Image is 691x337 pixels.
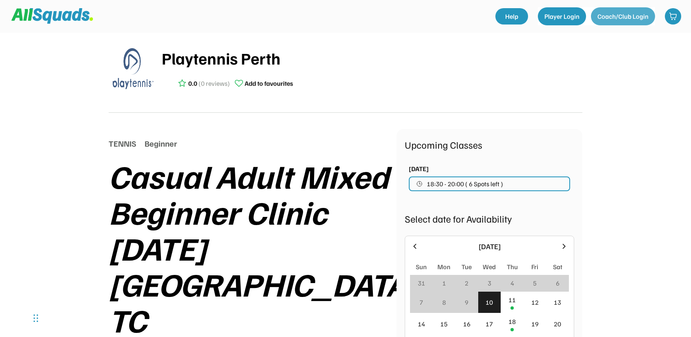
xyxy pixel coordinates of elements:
button: Player Login [538,7,586,25]
img: playtennis%20blue%20logo%201.png [113,48,154,89]
div: Upcoming Classes [405,137,574,152]
div: [DATE] [409,164,429,174]
div: Sun [416,262,427,272]
div: Tue [461,262,472,272]
div: 6 [556,278,559,288]
div: 13 [554,297,561,307]
span: 18:30 - 20:00 ( 6 Spots left ) [427,181,503,187]
div: 12 [531,297,539,307]
div: 10 [486,297,493,307]
div: 1 [442,278,446,288]
div: Fri [531,262,538,272]
button: 18:30 - 20:00 ( 6 Spots left ) [409,176,570,191]
div: 17 [486,319,493,329]
div: 18 [508,317,516,326]
div: 16 [463,319,470,329]
div: 4 [510,278,514,288]
div: 9 [465,297,468,307]
div: 19 [531,319,539,329]
div: Add to favourites [245,78,293,88]
button: Coach/Club Login [591,7,655,25]
a: Help [495,8,528,25]
div: Mon [437,262,450,272]
div: Beginner [145,137,177,150]
div: 15 [440,319,448,329]
div: Wed [483,262,496,272]
div: Thu [507,262,518,272]
div: Sat [553,262,562,272]
div: 7 [419,297,423,307]
div: Select date for Availability [405,211,574,226]
div: 2 [465,278,468,288]
div: 31 [418,278,425,288]
div: [DATE] [424,241,555,252]
img: shopping-cart-01%20%281%29.svg [669,12,677,20]
div: Playtennis Perth [162,46,582,70]
div: 0.0 [188,78,197,88]
div: 8 [442,297,446,307]
div: 20 [554,319,561,329]
div: TENNIS [109,137,136,150]
img: Squad%20Logo.svg [11,8,93,24]
div: 11 [508,295,516,305]
div: 5 [533,278,537,288]
div: (0 reviews) [198,78,230,88]
div: 3 [488,278,491,288]
div: 14 [418,319,425,329]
